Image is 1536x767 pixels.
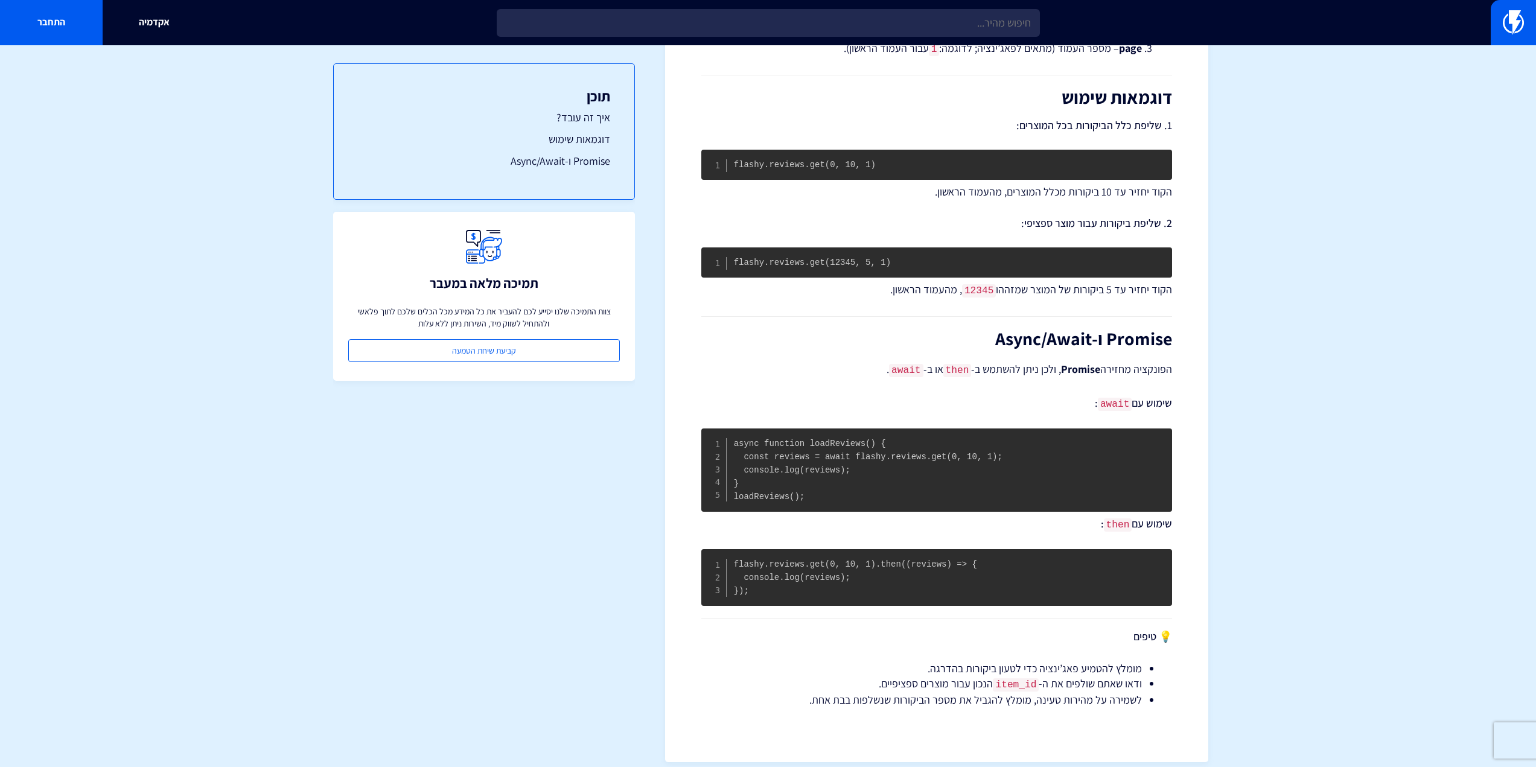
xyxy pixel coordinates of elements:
h4: שימוש עם : [701,397,1172,410]
strong: Promise [1061,362,1100,376]
code: item_id [993,678,1039,692]
strong: page [1119,41,1142,55]
code: flashy.reviews.get(0, 10, 1).then((reviews) => { console.log(reviews); }); [734,559,977,596]
h4: 💡 טיפים [701,631,1172,643]
a: איך זה עובד? [358,110,610,126]
h3: תמיכה מלאה במעבר [430,276,538,290]
code: await [889,364,923,377]
li: – מספר העמוד (מתאים לפאג’ינציה; לדוגמה: עבור העמוד הראשון). [731,40,1142,57]
p: הפונקציה מחזירה , ולכן ניתן להשתמש ב- או ב- . [701,361,1172,379]
code: await [1098,398,1132,411]
h3: תוכן [358,88,610,104]
code: flashy.reviews.get(0, 10, 1) [734,160,876,170]
h4: שימוש עם : [701,518,1172,531]
p: הקוד יחזיר עד 5 ביקורות של המוצר שמזההו , מהעמוד הראשון. [701,282,1172,298]
p: צוות התמיכה שלנו יסייע לכם להעביר את כל המידע מכל הכלים שלכם לתוך פלאשי ולהתחיל לשווק מיד, השירות... [348,305,620,329]
h2: Promise ו-Async/Await [701,329,1172,349]
p: הקוד יחזיר עד 10 ביקורות מכלל המוצרים, מהעמוד הראשון. [701,184,1172,200]
h4: 2. שליפת ביקורות עבור מוצר ספציפי: [701,217,1172,229]
li: לשמירה על מהירות טעינה, מומלץ להגביל את מספר הביקורות שנשלפות בבת אחת. [731,692,1142,708]
h4: 1. שליפת כלל הביקורות בכל המוצרים: [701,119,1172,132]
code: 12345 [962,284,996,298]
input: חיפוש מהיר... [497,9,1040,37]
code: async function loadReviews() { const reviews = await flashy.reviews.get(0, 10, 1); console.log(re... [734,439,1002,501]
h2: דוגמאות שימוש [701,88,1172,107]
code: 1 [929,43,940,56]
li: מומלץ להטמיע פאג’ינציה כדי לטעון ביקורות בהדרגה. [731,661,1142,676]
a: Promise ו-Async/Await [358,153,610,169]
a: קביעת שיחת הטמעה [348,339,620,362]
li: ודאו שאתם שולפים את ה- הנכון עבור מוצרים ספציפיים. [731,676,1142,692]
a: דוגמאות שימוש [358,132,610,147]
code: then [1104,518,1132,532]
code: then [943,364,972,377]
code: flashy.reviews.get(12345, 5, 1) [734,258,891,267]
